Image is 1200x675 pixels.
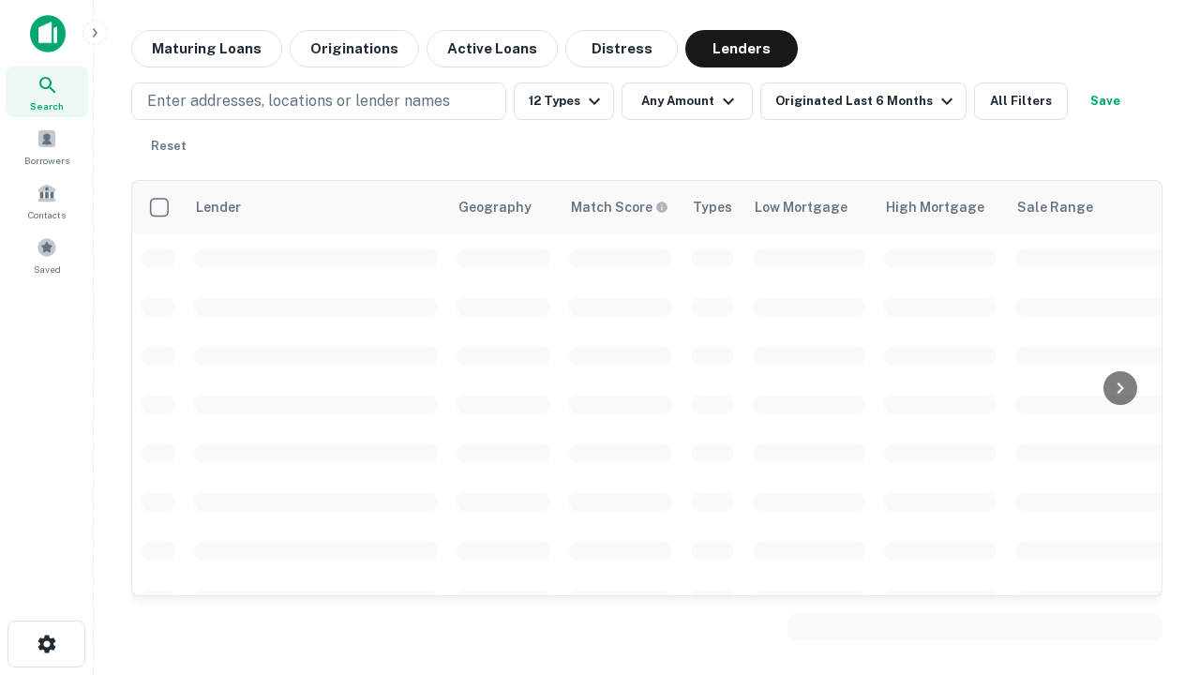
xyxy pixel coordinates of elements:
th: High Mortgage [875,181,1006,233]
button: Originations [290,30,419,67]
a: Contacts [6,175,88,226]
div: Originated Last 6 Months [775,90,958,112]
h6: Match Score [571,197,665,217]
th: Sale Range [1006,181,1175,233]
div: Types [693,196,732,218]
th: Low Mortgage [743,181,875,233]
a: Saved [6,230,88,280]
button: 12 Types [514,82,614,120]
th: Capitalize uses an advanced AI algorithm to match your search with the best lender. The match sco... [560,181,682,233]
button: Enter addresses, locations or lender names [131,82,506,120]
th: Types [682,181,743,233]
button: Originated Last 6 Months [760,82,967,120]
button: Any Amount [622,82,753,120]
p: Enter addresses, locations or lender names [147,90,450,112]
div: Sale Range [1017,196,1093,218]
button: Distress [565,30,678,67]
button: Lenders [685,30,798,67]
span: Contacts [28,207,66,222]
div: Geography [458,196,532,218]
th: Lender [185,181,447,233]
span: Saved [34,262,61,277]
img: capitalize-icon.png [30,15,66,52]
span: Search [30,98,64,113]
button: Active Loans [427,30,558,67]
a: Search [6,67,88,117]
div: High Mortgage [886,196,984,218]
button: Reset [139,127,199,165]
button: Maturing Loans [131,30,282,67]
div: Lender [196,196,241,218]
div: Capitalize uses an advanced AI algorithm to match your search with the best lender. The match sco... [571,197,668,217]
span: Borrowers [24,153,69,168]
a: Borrowers [6,121,88,172]
div: Low Mortgage [755,196,847,218]
button: Save your search to get updates of matches that match your search criteria. [1075,82,1135,120]
button: All Filters [974,82,1068,120]
iframe: Chat Widget [1106,465,1200,555]
th: Geography [447,181,560,233]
